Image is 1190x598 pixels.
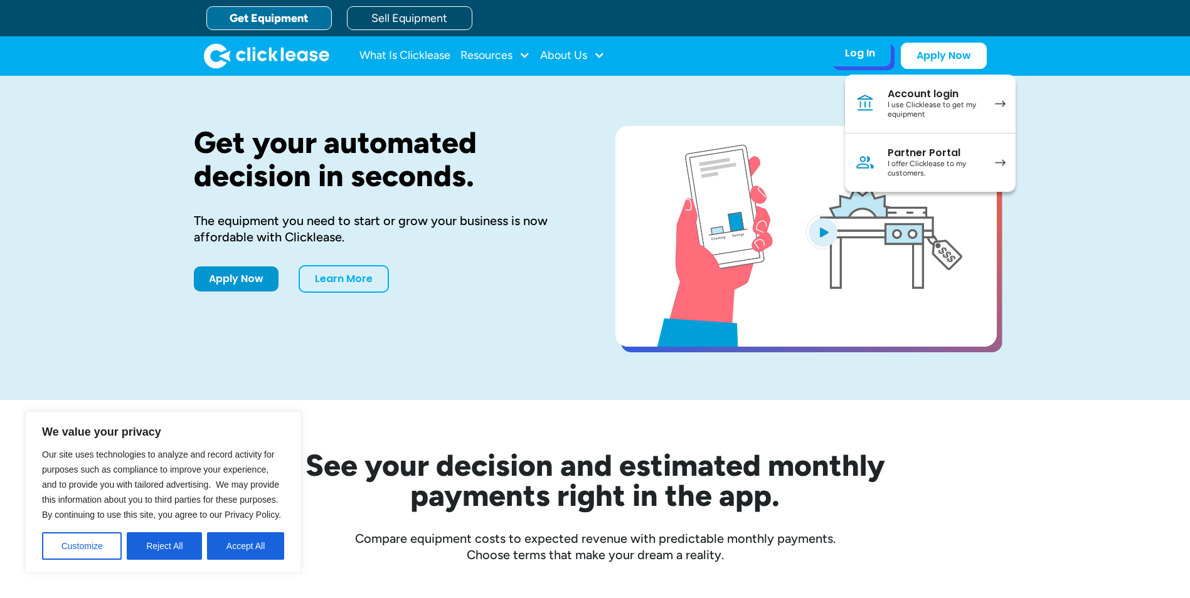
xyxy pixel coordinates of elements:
a: Sell Equipment [347,6,472,30]
a: Partner PortalI offer Clicklease to my customers. [845,134,1016,192]
div: Log In [845,47,875,60]
h2: See your decision and estimated monthly payments right in the app. [244,450,947,510]
nav: Log In [845,75,1016,192]
div: Account login [888,88,982,100]
a: Apply Now [194,266,279,291]
button: Customize [42,532,122,560]
img: Blue play button logo on a light blue circular background [806,214,840,249]
span: Our site uses technologies to analyze and record activity for purposes such as compliance to impr... [42,449,281,520]
img: Person icon [855,152,875,172]
a: Apply Now [901,43,987,69]
div: The equipment you need to start or grow your business is now affordable with Clicklease. [194,212,575,245]
p: We value your privacy [42,424,284,439]
a: Get Equipment [206,6,332,30]
a: What Is Clicklease [359,43,450,68]
a: home [204,43,329,68]
div: About Us [540,43,605,68]
div: We value your privacy [25,411,301,573]
a: open lightbox [615,126,997,347]
img: arrow [995,100,1006,107]
a: Learn More [299,265,389,293]
img: arrow [995,159,1006,166]
div: I offer Clicklease to my customers. [888,159,982,179]
a: Account loginI use Clicklease to get my equipment [845,75,1016,134]
img: Clicklease logo [204,43,329,68]
div: I use Clicklease to get my equipment [888,100,982,120]
button: Accept All [207,532,284,560]
h1: Get your automated decision in seconds. [194,126,575,192]
div: Compare equipment costs to expected revenue with predictable monthly payments. Choose terms that ... [194,530,997,563]
img: Bank icon [855,93,875,113]
button: Reject All [127,532,202,560]
div: Resources [460,43,530,68]
div: Partner Portal [888,147,982,159]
